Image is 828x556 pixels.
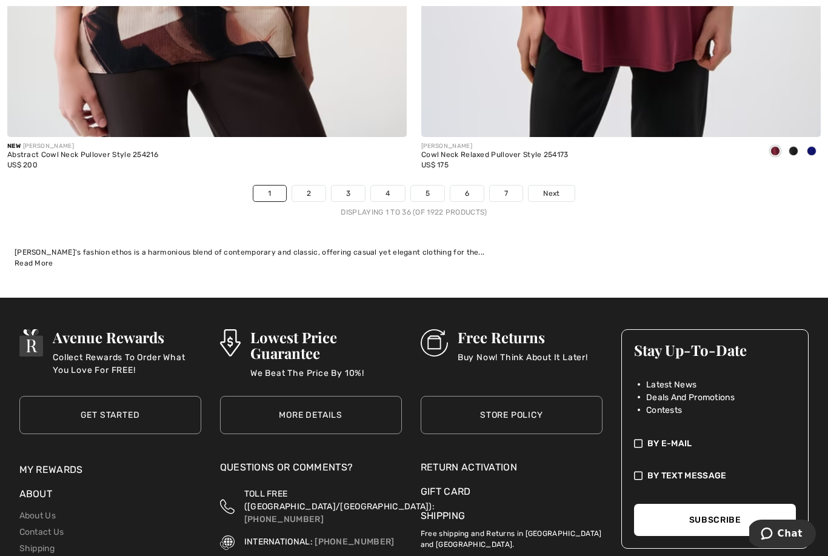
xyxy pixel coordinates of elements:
[220,535,235,550] img: International
[458,351,588,375] p: Buy Now! Think About It Later!
[253,186,285,201] a: 1
[19,527,64,537] a: Contact Us
[332,186,365,201] a: 3
[490,186,523,201] a: 7
[15,247,813,258] div: [PERSON_NAME]'s fashion ethos is a harmonious blend of contemporary and classic, offering casual ...
[766,142,784,162] div: Merlot
[244,514,324,524] a: [PHONE_NUMBER]
[749,520,816,550] iframe: Opens a widget where you can chat to one of our agents
[421,396,603,434] a: Store Policy
[784,142,803,162] div: Black
[421,523,603,550] p: Free shipping and Returns in [GEOGRAPHIC_DATA] and [GEOGRAPHIC_DATA].
[53,329,201,345] h3: Avenue Rewards
[634,469,643,482] img: check
[543,188,559,199] span: Next
[7,161,38,169] span: US$ 200
[220,460,402,481] div: Questions or Comments?
[421,161,449,169] span: US$ 175
[7,142,21,150] span: New
[220,329,241,357] img: Lowest Price Guarantee
[646,391,735,404] span: Deals And Promotions
[458,329,588,345] h3: Free Returns
[421,329,448,357] img: Free Returns
[250,367,402,391] p: We Beat The Price By 10%!
[450,186,484,201] a: 6
[647,437,692,450] span: By E-mail
[421,142,569,151] div: [PERSON_NAME]
[244,537,313,547] span: INTERNATIONAL:
[19,511,56,521] a: About Us
[19,329,44,357] img: Avenue Rewards
[53,351,201,375] p: Collect Rewards To Order What You Love For FREE!
[315,537,394,547] a: [PHONE_NUMBER]
[646,404,682,417] span: Contests
[421,151,569,159] div: Cowl Neck Relaxed Pullover Style 254173
[250,329,402,361] h3: Lowest Price Guarantee
[634,342,796,358] h3: Stay Up-To-Date
[529,186,574,201] a: Next
[19,543,55,554] a: Shipping
[15,259,53,267] span: Read More
[292,186,326,201] a: 2
[7,142,158,151] div: [PERSON_NAME]
[244,489,435,512] span: TOLL FREE ([GEOGRAPHIC_DATA]/[GEOGRAPHIC_DATA]):
[19,396,201,434] a: Get Started
[421,510,465,521] a: Shipping
[7,151,158,159] div: Abstract Cowl Neck Pullover Style 254216
[411,186,444,201] a: 5
[646,378,696,391] span: Latest News
[421,484,603,499] a: Gift Card
[647,469,727,482] span: By Text Message
[220,487,235,526] img: Toll Free (Canada/US)
[421,460,603,475] a: Return Activation
[19,464,83,475] a: My Rewards
[371,186,404,201] a: 4
[634,437,643,450] img: check
[220,396,402,434] a: More Details
[634,504,796,536] button: Subscribe
[803,142,821,162] div: Royal Sapphire 163
[19,487,201,507] div: About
